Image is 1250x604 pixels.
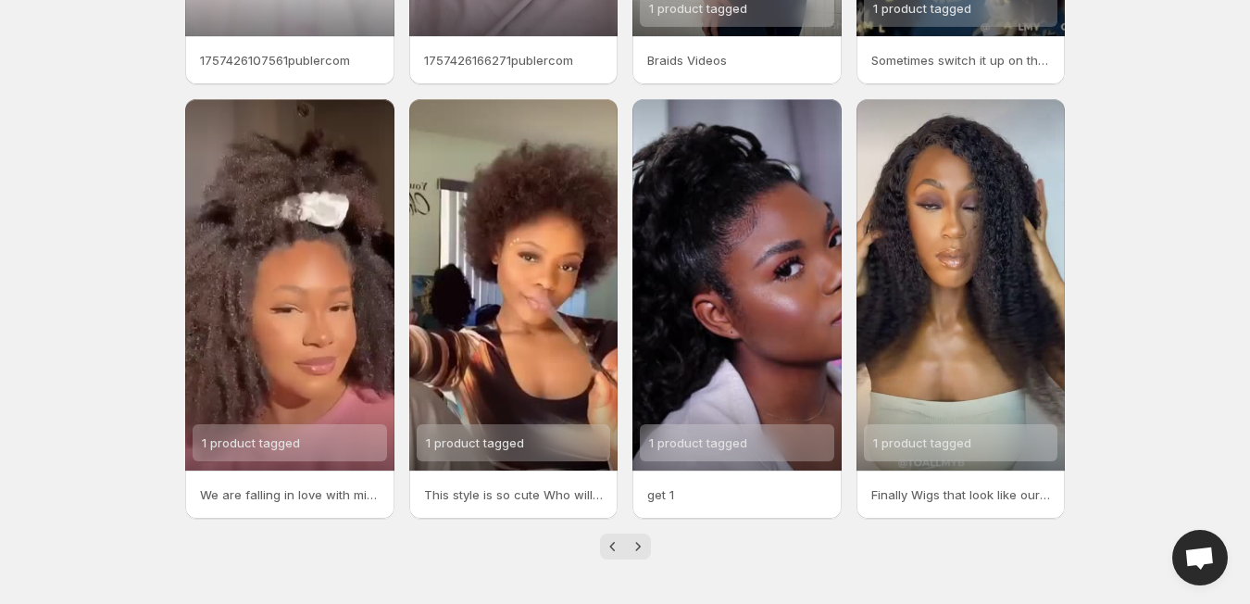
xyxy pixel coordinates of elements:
button: Next [625,534,651,560]
div: Open chat [1172,530,1228,585]
p: We are falling in love with milkayemima natural hair _- milkayemima __If you are looki [200,485,380,504]
nav: Pagination [600,534,651,560]
p: get 1 [647,485,827,504]
span: 1 product tagged [426,435,524,450]
p: Finally Wigs that look like our natural hair Our Kinky Curls Lace wig Shop this look no [871,485,1051,504]
p: 1757426166271publercom [424,51,604,69]
p: This style is so cute Who will be trying this out - uchechi_ _Our toallmyblackgirls Kink [424,485,604,504]
p: Braids Videos [647,51,827,69]
button: Previous [600,534,626,560]
p: 1757426107561publercom [200,51,380,69]
span: 1 product tagged [649,1,747,16]
span: 1 product tagged [873,1,971,16]
p: Sometimes switch it up on them sis rey_mmdl using our toallmyblackgirls Kinky Coarse Clip [871,51,1051,69]
span: 1 product tagged [202,435,300,450]
span: 1 product tagged [873,435,971,450]
span: 1 product tagged [649,435,747,450]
